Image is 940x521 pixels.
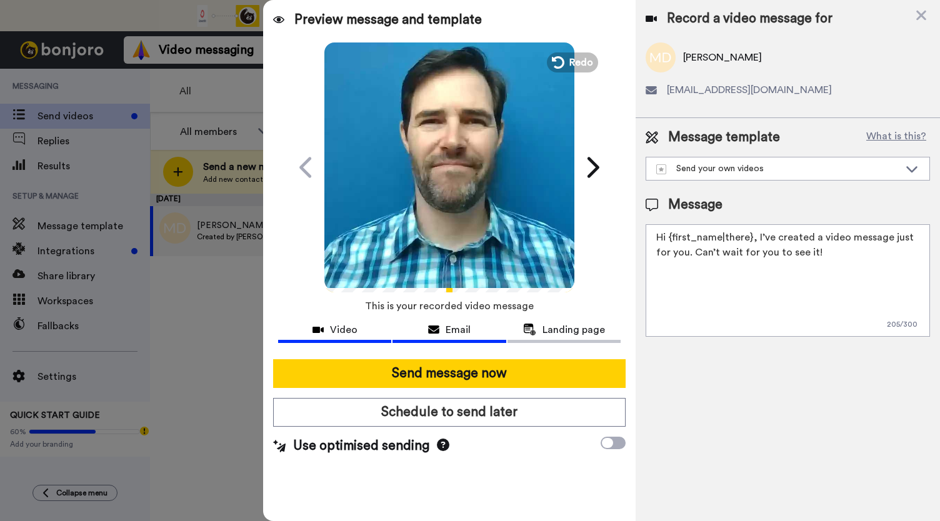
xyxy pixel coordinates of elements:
button: Schedule to send later [273,398,626,427]
span: Use optimised sending [293,437,429,455]
span: This is your recorded video message [365,292,534,320]
button: What is this? [862,128,930,147]
span: Message template [668,128,780,147]
button: Send message now [273,359,626,388]
img: demo-template.svg [656,164,666,174]
span: Video [330,322,357,337]
div: Send your own videos [656,162,899,175]
span: Message [668,196,722,214]
span: Email [446,322,471,337]
span: Landing page [542,322,605,337]
textarea: Hi {first_name|there}, I’ve created a video message just for you. Can’t wait for you to see it! [646,224,930,337]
